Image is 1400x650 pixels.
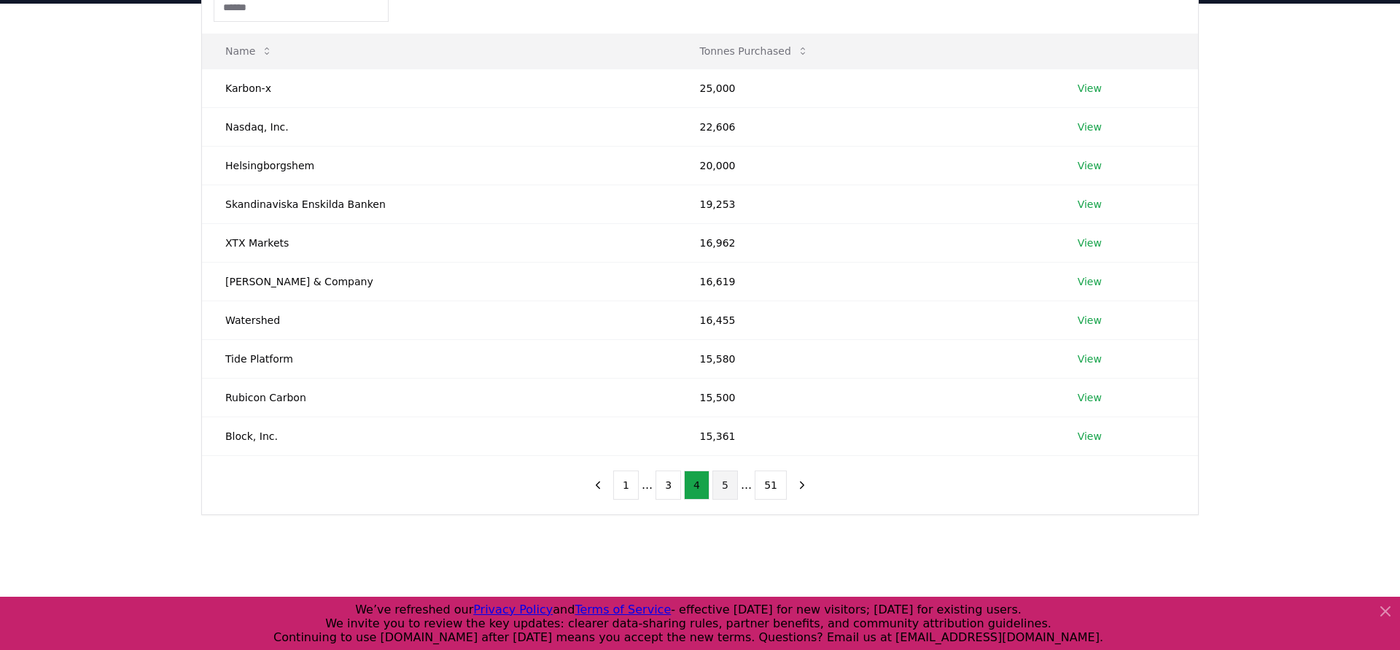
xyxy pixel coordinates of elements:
[1078,429,1102,444] a: View
[684,471,709,500] button: 4
[676,339,1054,378] td: 15,580
[214,36,284,66] button: Name
[676,185,1054,223] td: 19,253
[676,69,1054,107] td: 25,000
[202,301,676,339] td: Watershed
[202,69,676,107] td: Karbon-x
[676,146,1054,185] td: 20,000
[202,185,676,223] td: Skandinaviska Enskilda Banken
[688,36,820,66] button: Tonnes Purchased
[1078,158,1102,173] a: View
[712,471,738,500] button: 5
[202,223,676,262] td: XTX Markets
[202,417,676,455] td: Block, Inc.
[676,417,1054,455] td: 15,361
[1078,81,1102,96] a: View
[202,262,676,301] td: [PERSON_NAME] & Company
[1078,274,1102,289] a: View
[1078,120,1102,134] a: View
[202,339,676,378] td: Tide Platform
[613,471,639,500] button: 1
[1078,197,1102,212] a: View
[1078,352,1102,366] a: View
[676,107,1054,146] td: 22,606
[202,378,676,417] td: Rubicon Carbon
[755,471,787,500] button: 51
[656,471,681,500] button: 3
[586,471,610,500] button: previous page
[676,262,1054,301] td: 16,619
[1078,390,1102,405] a: View
[676,378,1054,417] td: 15,500
[1078,236,1102,250] a: View
[642,476,653,494] li: ...
[741,476,752,494] li: ...
[202,146,676,185] td: Helsingborgshem
[676,301,1054,339] td: 16,455
[1078,313,1102,328] a: View
[790,471,814,500] button: next page
[676,223,1054,262] td: 16,962
[202,107,676,146] td: Nasdaq, Inc.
